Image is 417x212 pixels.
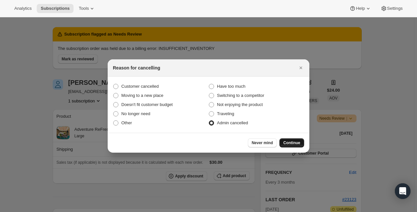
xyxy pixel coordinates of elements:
span: Moving to a new place [121,93,163,98]
span: Have too much [217,84,245,89]
span: Not enjoying the product [217,102,263,107]
span: Doesn't fit customer budget [121,102,173,107]
span: Help [356,6,365,11]
span: Never mind [252,140,273,145]
span: Analytics [14,6,32,11]
button: Close [296,63,305,72]
button: Settings [377,4,407,13]
span: No longer need [121,111,150,116]
div: Open Intercom Messenger [395,183,410,199]
span: Customer cancelled [121,84,159,89]
span: Subscriptions [41,6,70,11]
span: Other [121,120,132,125]
span: Switching to a competitor [217,93,264,98]
h2: Reason for cancelling [113,65,160,71]
button: Never mind [248,138,277,147]
span: Tools [79,6,89,11]
span: Admin cancelled [217,120,248,125]
span: Continue [283,140,300,145]
button: Help [345,4,375,13]
button: Tools [75,4,99,13]
button: Analytics [10,4,35,13]
button: Continue [279,138,304,147]
span: Traveling [217,111,234,116]
button: Subscriptions [37,4,74,13]
span: Settings [387,6,403,11]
